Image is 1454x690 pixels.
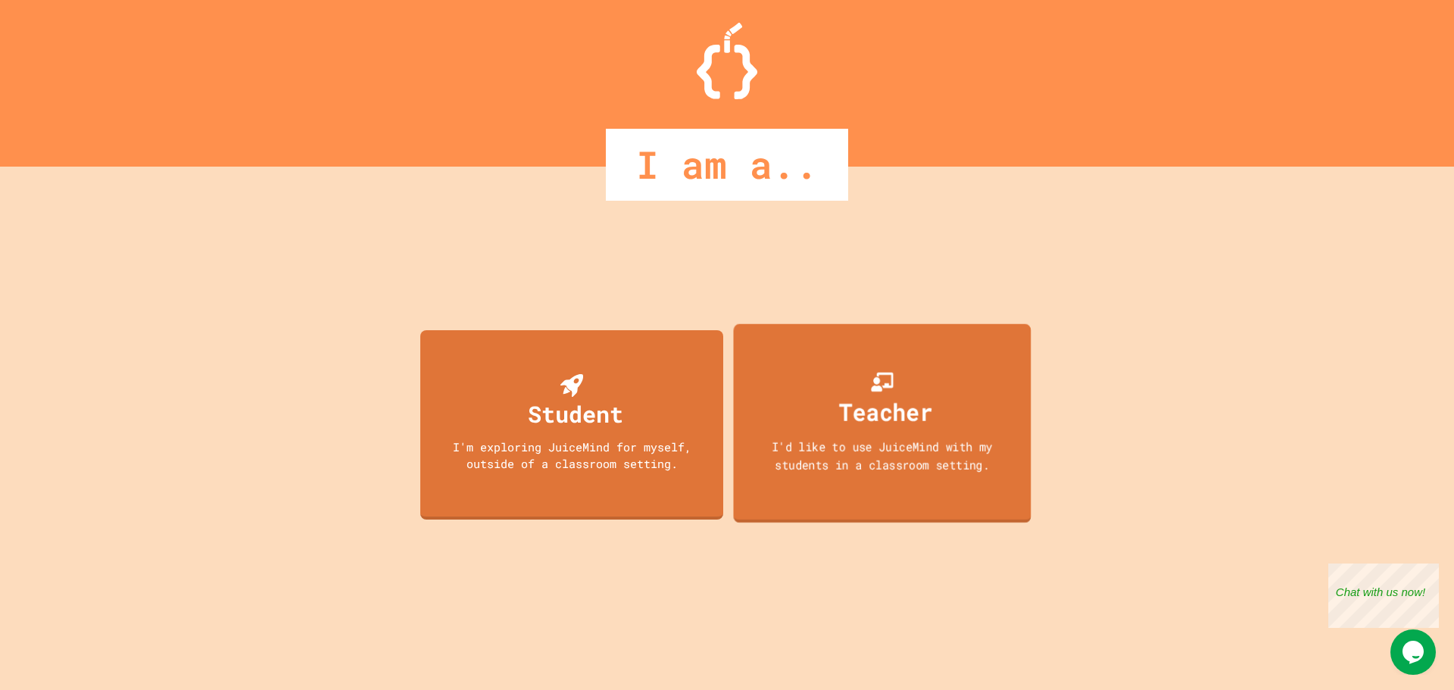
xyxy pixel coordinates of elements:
[839,394,933,429] div: Teacher
[1390,629,1439,675] iframe: chat widget
[1328,564,1439,628] iframe: chat widget
[435,439,708,473] div: I'm exploring JuiceMind for myself, outside of a classroom setting.
[528,397,623,431] div: Student
[697,23,757,99] img: Logo.svg
[606,129,848,201] div: I am a..
[748,437,1016,473] div: I'd like to use JuiceMind with my students in a classroom setting.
